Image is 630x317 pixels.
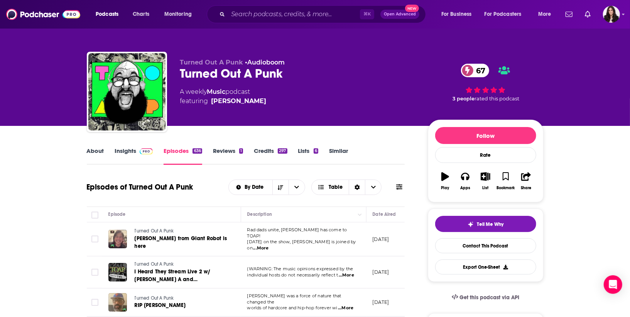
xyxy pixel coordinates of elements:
a: [PERSON_NAME] from Giant Robot is here [135,235,227,250]
span: ...More [338,305,353,311]
div: Date Aired [373,210,396,219]
button: Choose View [311,180,382,195]
button: List [475,167,495,195]
span: [PERSON_NAME] from Giant Robot is here [135,235,227,249]
span: Turned Out A Punk [135,228,174,234]
a: Credits297 [254,147,287,165]
div: 297 [278,148,287,154]
button: Share [516,167,536,195]
div: 636 [193,148,202,154]
span: RIP [PERSON_NAME] [135,302,186,309]
span: For Business [441,9,472,20]
a: Lists6 [298,147,318,165]
a: Show notifications dropdown [582,8,594,21]
span: 3 people [453,96,475,102]
span: rated this podcast [475,96,520,102]
a: Reviews1 [213,147,243,165]
div: Rate [435,147,536,163]
span: ...More [253,245,269,251]
div: Description [247,210,272,219]
div: 1 [239,148,243,154]
button: Apps [455,167,475,195]
div: Open Intercom Messenger [604,275,622,294]
div: Search podcasts, credits, & more... [214,5,433,23]
button: open menu [289,180,305,195]
a: Show notifications dropdown [562,8,576,21]
span: Podcasts [96,9,118,20]
span: New [405,5,419,12]
p: [DATE] [373,299,389,305]
a: RIP [PERSON_NAME] [135,302,226,309]
div: A weekly podcast [180,87,267,106]
span: Turned Out A Punk [180,59,243,66]
button: Show profile menu [603,6,620,23]
span: Get this podcast via API [459,294,519,301]
span: More [538,9,551,20]
span: ⌘ K [360,9,374,19]
span: featuring [180,97,267,106]
button: Open AdvancedNew [380,10,419,19]
a: 67 [461,64,490,77]
img: Podchaser Pro [140,148,153,154]
a: Turned Out A Punk [88,53,166,131]
span: Turned Out A Punk [135,261,174,267]
span: By Date [245,185,266,190]
button: Column Actions [355,210,365,219]
span: 67 [469,64,490,77]
span: I Heard They Stream Live 2 w/ [PERSON_NAME] A and [PERSON_NAME] [135,268,211,290]
button: Play [435,167,455,195]
button: open menu [533,8,561,20]
a: Podchaser - Follow, Share and Rate Podcasts [6,7,80,22]
span: Charts [133,9,149,20]
span: worlds of hardcore and hip-hop forever wi [247,305,338,310]
button: Export One-Sheet [435,259,536,275]
div: Share [521,186,531,190]
a: About [87,147,104,165]
div: 6 [314,148,318,154]
h1: Episodes of Turned Out A Punk [87,182,193,192]
div: Episode [108,210,126,219]
span: [PERSON_NAME] was a force of nature that changed the [247,293,341,305]
span: Turned Out A Punk [135,295,174,301]
a: Charts [128,8,154,20]
button: open menu [480,8,533,20]
span: Logged in as RebeccaShapiro [603,6,620,23]
span: Toggle select row [91,299,98,306]
span: • [245,59,285,66]
a: Episodes636 [164,147,202,165]
button: open menu [436,8,481,20]
span: ...More [339,272,354,278]
a: Turned Out A Punk [135,261,227,268]
button: Sort Direction [272,180,289,195]
img: User Profile [603,6,620,23]
div: Bookmark [497,186,515,190]
a: Audioboom [248,59,285,66]
img: tell me why sparkle [468,221,474,227]
input: Search podcasts, credits, & more... [228,8,360,20]
span: Tell Me Why [477,221,503,227]
span: For Podcasters [485,9,522,20]
a: Damian Abraham [211,97,267,106]
button: open menu [229,185,272,190]
button: Follow [435,127,536,144]
span: (WARNING: The music opinions expressed by the [247,266,353,271]
button: Bookmark [496,167,516,195]
button: tell me why sparkleTell Me Why [435,216,536,232]
a: I Heard They Stream Live 2 w/ [PERSON_NAME] A and [PERSON_NAME] [135,268,227,283]
a: Contact This Podcast [435,238,536,253]
h2: Choose List sort [228,180,305,195]
a: InsightsPodchaser Pro [115,147,153,165]
p: [DATE] [373,269,389,275]
button: open menu [90,8,128,20]
span: Rad dads unite, [PERSON_NAME] has come to TOAP! [247,227,347,239]
button: open menu [159,8,202,20]
a: Similar [329,147,348,165]
a: Music [207,88,226,95]
a: Turned Out A Punk [135,295,226,302]
div: Apps [460,186,470,190]
span: individual hosts do not necessarily reflect t [247,272,338,278]
div: List [483,186,489,190]
span: Toggle select row [91,269,98,276]
span: [DATE] on the show, [PERSON_NAME] is joined by on [247,239,356,251]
